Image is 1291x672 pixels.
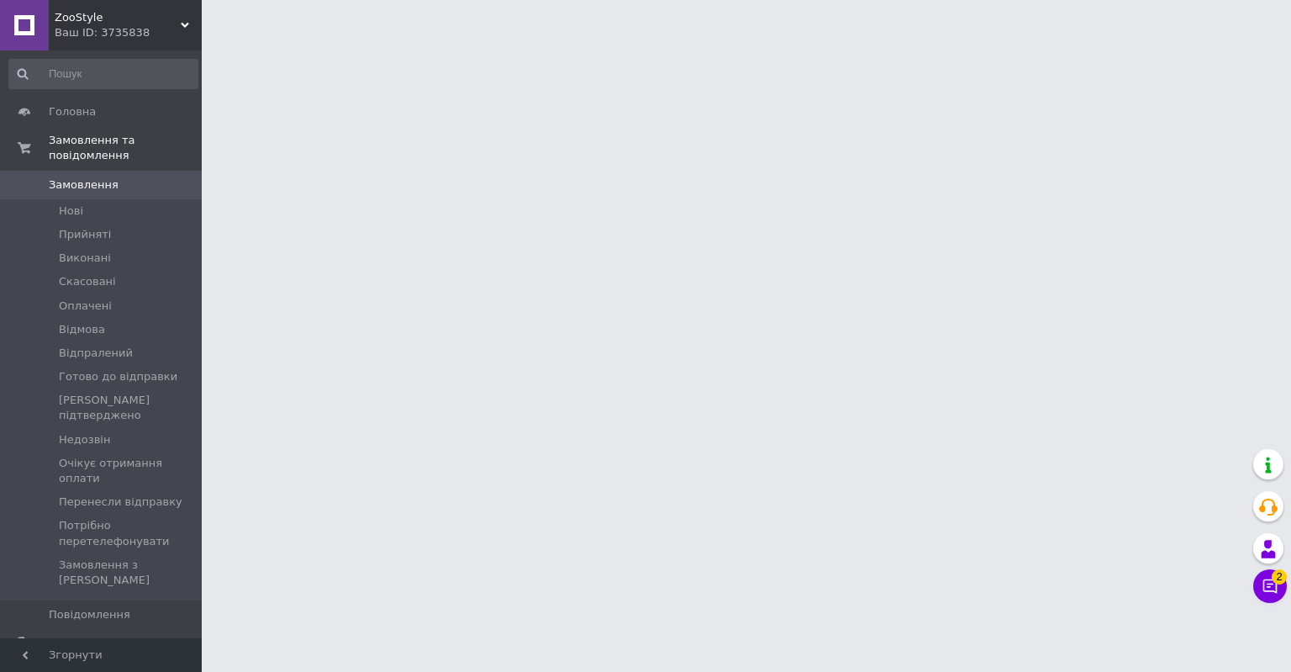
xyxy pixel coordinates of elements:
[49,607,130,622] span: Повідомлення
[1272,569,1287,584] span: 2
[49,133,202,163] span: Замовлення та повідомлення
[59,227,111,242] span: Прийняті
[59,274,116,289] span: Скасовані
[59,558,197,588] span: Замовлення з [PERSON_NAME]
[55,10,181,25] span: ZooStyle
[59,456,197,486] span: Очікує отримання оплати
[8,59,198,89] input: Пошук
[59,393,197,423] span: [PERSON_NAME] підтверджено
[49,636,155,651] span: Товари та послуги
[59,251,111,266] span: Виконані
[49,177,119,193] span: Замовлення
[55,25,202,40] div: Ваш ID: 3735838
[59,369,177,384] span: Готово до відправки
[59,495,182,510] span: Перенесли відправку
[59,346,133,361] span: Відпралений
[59,299,112,314] span: Оплачені
[1253,569,1287,603] button: Чат з покупцем2
[59,432,110,447] span: Недозвін
[59,204,83,219] span: Нові
[49,104,96,119] span: Головна
[59,518,197,548] span: Потрібно перетелефонувати
[59,322,105,337] span: Відмова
